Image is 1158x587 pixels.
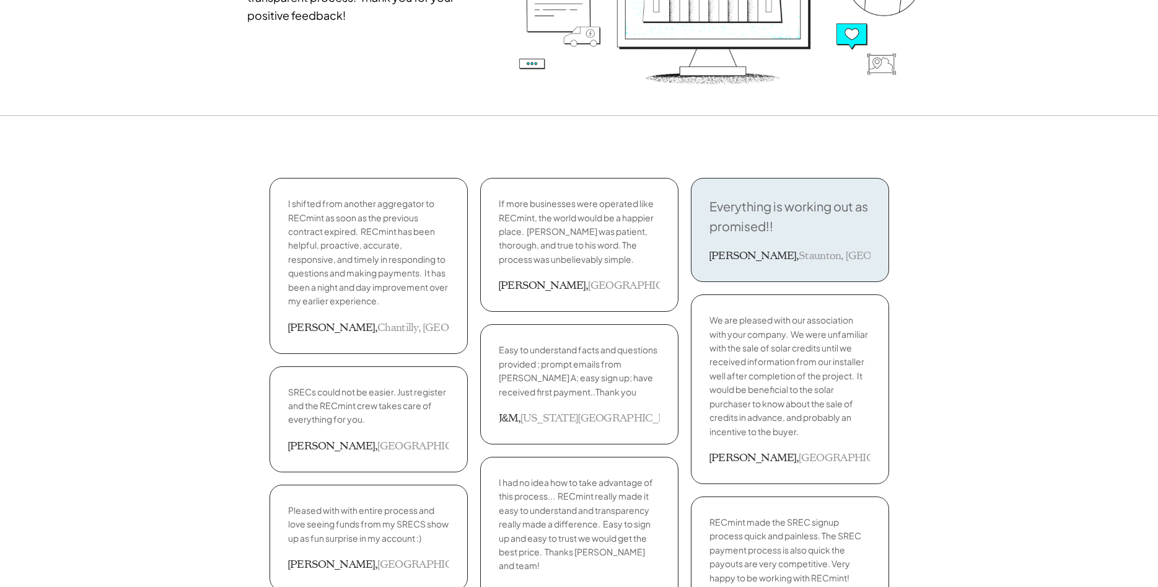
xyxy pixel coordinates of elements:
p: I had no idea how to take advantage of this process... RECmint really made it easy to understand ... [499,475,660,573]
h3: , [375,439,377,454]
p: Pleased with with entire process and love seeing funds from my SRECS show up as fun surprise in m... [288,503,449,545]
p: Chantilly, [GEOGRAPHIC_DATA] [377,320,532,335]
p: RECmint made the SREC signup process quick and painless. The SREC payment process is also quick t... [709,515,871,585]
h3: , [375,320,377,335]
h3: [PERSON_NAME] [709,249,796,263]
h3: [PERSON_NAME] [499,278,586,293]
p: Everything is working out as promised!! [709,196,871,236]
p: [GEOGRAPHIC_DATA], [GEOGRAPHIC_DATA] [377,557,601,572]
p: If more businesses were operated like RECmint, the world would be a happier place. [PERSON_NAME] ... [499,196,660,266]
h3: [PERSON_NAME] [288,439,375,454]
h3: , [518,411,520,426]
p: [GEOGRAPHIC_DATA], [GEOGRAPHIC_DATA] [377,439,601,454]
h3: , [796,451,799,466]
p: Easy to understand facts and questions provided ; prompt emails from [PERSON_NAME] A; easy sign u... [499,343,660,399]
h3: , [375,557,377,572]
p: SRECs could not be easier. Just register and the RECmint crew takes care of everything for you. [288,385,449,426]
h3: J&M [499,411,518,426]
h3: [PERSON_NAME] [709,451,796,466]
p: We are pleased with our association with your company. We were unfamiliar with the sale of solar ... [709,313,871,438]
p: [GEOGRAPHIC_DATA], [GEOGRAPHIC_DATA] [588,278,812,293]
p: [US_STATE][GEOGRAPHIC_DATA], [GEOGRAPHIC_DATA] [520,411,802,426]
h3: , [586,278,588,293]
p: Staunton, [GEOGRAPHIC_DATA] [799,249,955,263]
h3: , [796,249,799,263]
h3: [PERSON_NAME] [288,557,375,572]
h3: [PERSON_NAME] [288,320,375,335]
p: I shifted from another aggregator to RECmint as soon as the previous contract expired. RECmint ha... [288,196,449,307]
p: [GEOGRAPHIC_DATA], [GEOGRAPHIC_DATA] [799,451,1022,466]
